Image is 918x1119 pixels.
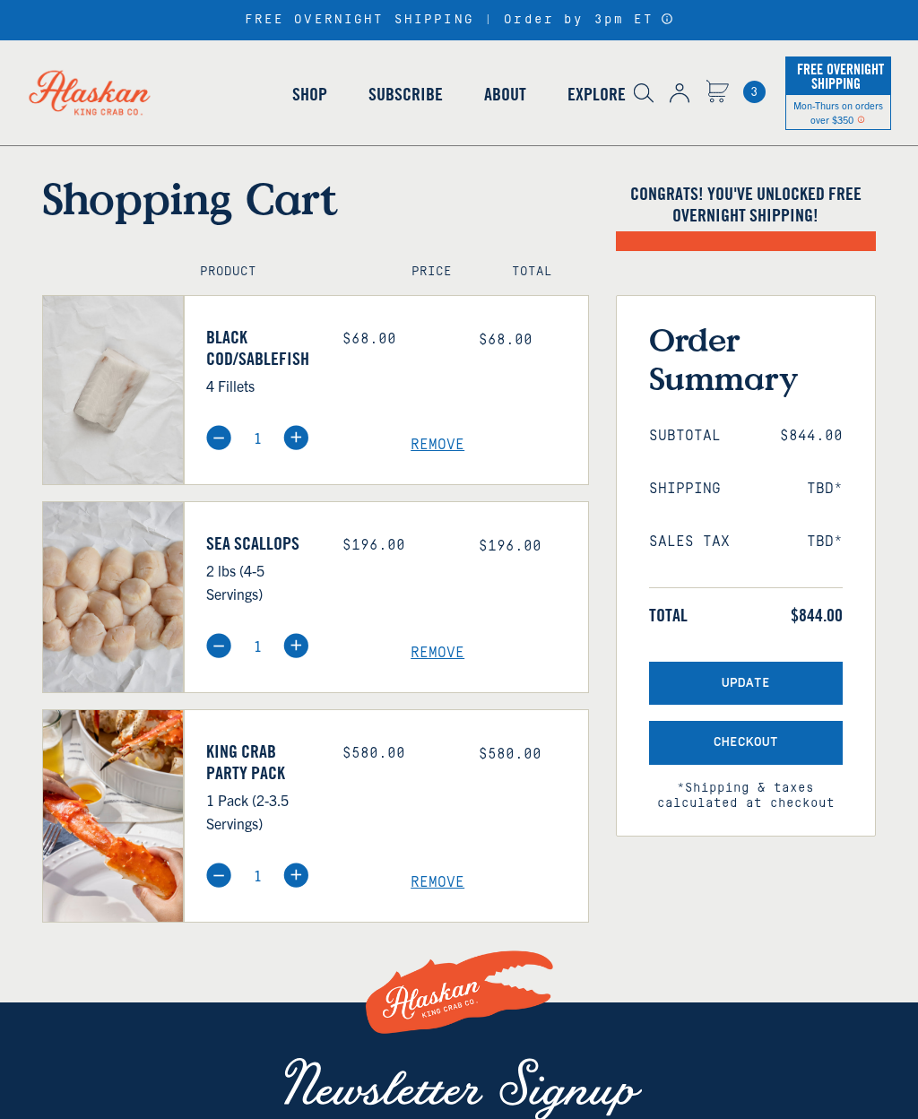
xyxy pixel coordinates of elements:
[791,604,843,626] span: $844.00
[793,99,883,126] span: Mon-Thurs on orders over $350
[780,428,843,445] span: $844.00
[634,83,654,103] img: search
[649,765,843,811] span: *Shipping & taxes calculated at checkout
[200,265,373,280] h4: Product
[411,645,588,662] a: Remove
[206,374,316,397] p: 4 Fillets
[479,746,541,762] span: $580.00
[206,533,316,554] a: Sea Scallops
[649,604,688,626] span: Total
[616,183,876,226] h4: Congrats! You've unlocked FREE OVERNIGHT SHIPPING!
[479,332,533,348] span: $68.00
[206,633,231,658] img: minus
[411,265,472,280] h4: Price
[743,81,766,103] a: Cart
[283,633,308,658] img: plus
[512,265,573,280] h4: Total
[348,43,463,145] a: Subscribe
[283,425,308,450] img: plus
[206,741,316,784] a: King Crab Party Pack
[245,13,674,28] div: FREE OVERNIGHT SHIPPING | Order by 3pm ET
[649,662,843,706] button: Update
[206,863,231,888] img: minus
[547,43,646,145] a: Explore
[206,425,231,450] img: minus
[342,537,452,554] div: $196.00
[649,428,721,445] span: Subtotal
[43,502,183,692] img: Sea Scallops - 2 lbs (4-5 Servings)
[857,113,865,126] span: Shipping Notice Icon
[283,863,308,888] img: plus
[479,538,541,554] span: $196.00
[411,874,588,891] a: Remove
[206,788,316,835] p: 1 Pack (2-3.5 Servings)
[206,559,316,605] p: 2 lbs (4-5 Servings)
[43,296,183,484] img: Black Cod/Sablefish - 4 Fillets
[661,13,674,25] a: Announcement Bar Modal
[649,320,843,397] h3: Order Summary
[649,533,730,551] span: Sales Tax
[714,735,778,750] span: Checkout
[206,326,316,369] a: Black Cod/Sablefish
[411,437,588,454] a: Remove
[360,930,558,1056] img: Alaskan King Crab Co. Logo
[743,81,766,103] span: 3
[463,43,547,145] a: About
[649,721,843,765] button: Checkout
[42,172,589,224] h1: Shopping Cart
[272,43,348,145] a: Shop
[342,331,452,348] div: $68.00
[792,56,884,97] span: Free Overnight Shipping
[706,80,729,106] a: Cart
[9,50,170,134] img: Alaskan King Crab Co. logo
[670,83,688,103] img: account
[342,745,452,762] div: $580.00
[43,710,183,922] img: King Crab Party Pack - 1 Pack (2-3.5 Servings)
[722,676,770,691] span: Update
[649,481,721,498] span: Shipping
